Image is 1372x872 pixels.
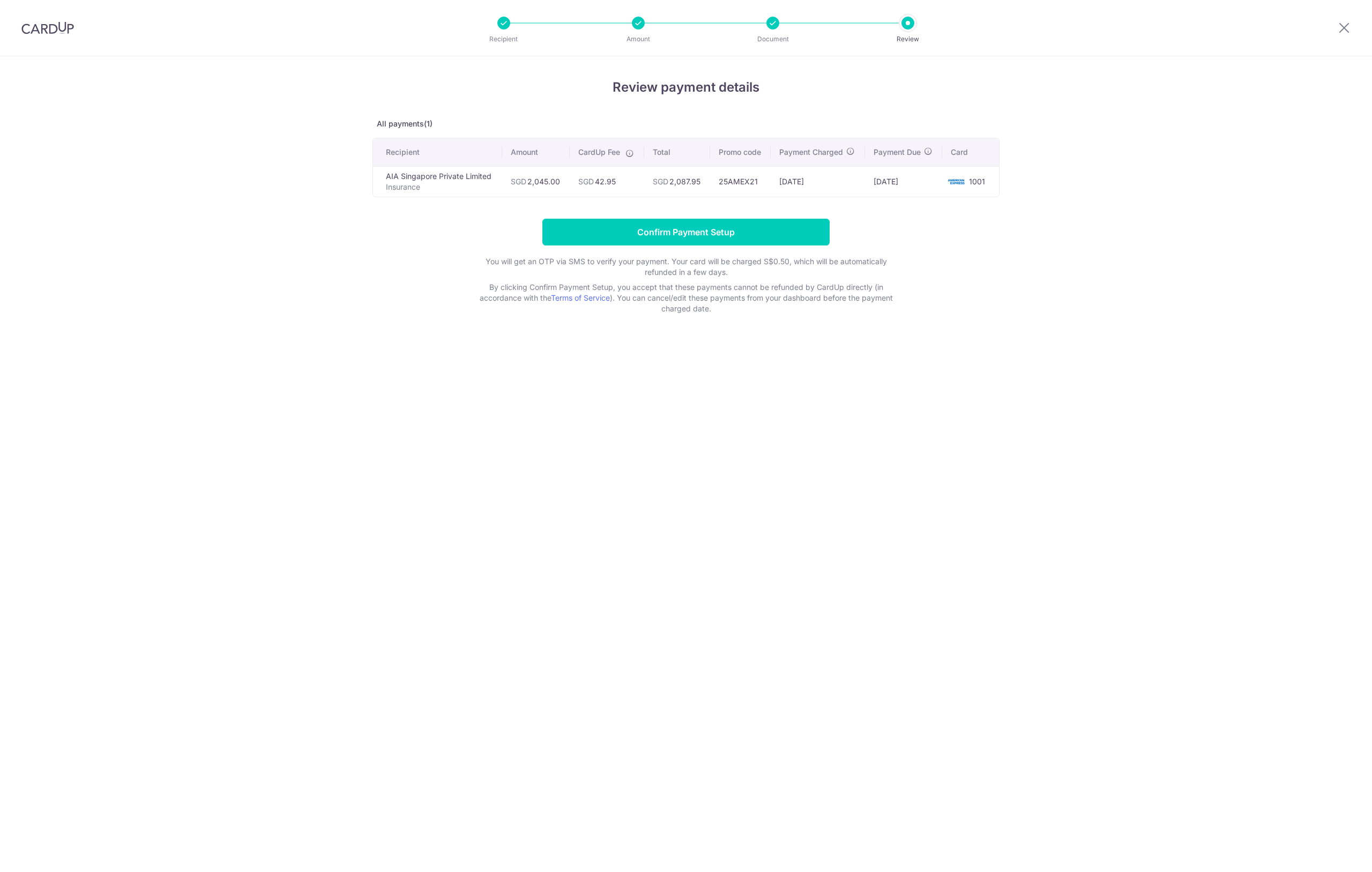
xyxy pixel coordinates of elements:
span: SGD [653,177,668,186]
p: Insurance [386,182,494,192]
th: Promo code [710,138,771,166]
span: SGD [511,177,526,186]
td: 2,045.00 [502,166,570,197]
td: 25AMEX21 [710,166,771,197]
td: 42.95 [570,166,644,197]
p: Document [733,34,812,44]
img: CardUp [21,21,74,34]
td: [DATE] [865,166,942,197]
p: Review [868,34,948,44]
th: Recipient [373,138,502,166]
a: Terms of Service [551,293,610,302]
th: Card [942,138,999,166]
th: Amount [502,138,570,166]
p: All payments(1) [372,118,1000,129]
h4: Review payment details [372,78,1000,97]
td: [DATE] [771,166,865,197]
span: Payment Charged [779,147,843,158]
td: 2,087.95 [644,166,710,197]
p: By clicking Confirm Payment Setup, you accept that these payments cannot be refunded by CardUp di... [472,282,900,314]
p: You will get an OTP via SMS to verify your payment. Your card will be charged S$0.50, which will ... [472,256,900,278]
td: AIA Singapore Private Limited [373,166,502,197]
span: CardUp Fee [578,147,620,158]
span: 1001 [969,177,985,186]
input: Confirm Payment Setup [542,219,830,245]
p: Amount [599,34,678,44]
p: Recipient [464,34,543,44]
th: Total [644,138,710,166]
span: Payment Due [874,147,921,158]
span: SGD [578,177,594,186]
img: <span class="translation_missing" title="translation missing: en.account_steps.new_confirm_form.b... [945,175,967,188]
